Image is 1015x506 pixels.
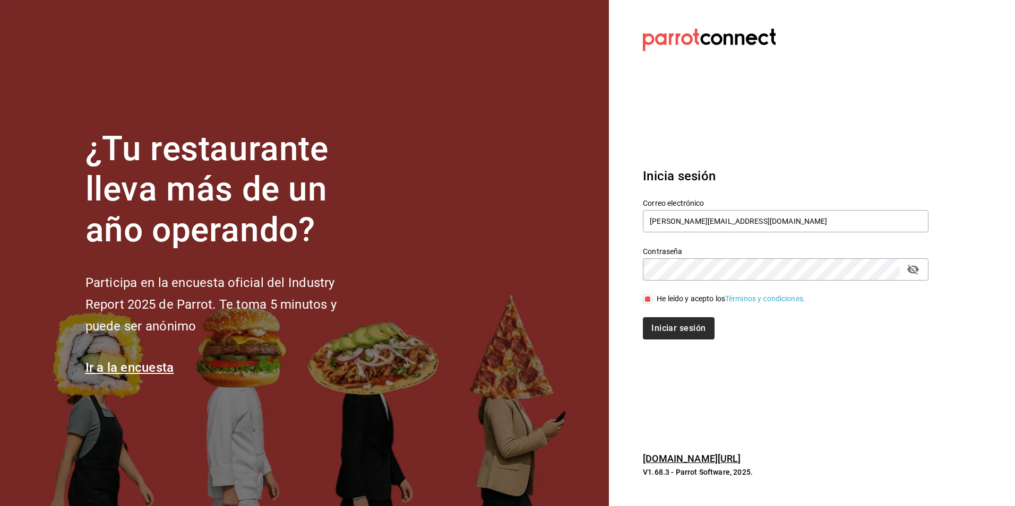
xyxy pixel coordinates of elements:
h2: Participa en la encuesta oficial del Industry Report 2025 de Parrot. Te toma 5 minutos y puede se... [85,272,372,337]
div: He leído y acepto los [657,293,805,304]
button: Iniciar sesión [643,317,714,339]
label: Correo electrónico [643,199,928,206]
h1: ¿Tu restaurante lleva más de un año operando? [85,129,372,251]
h3: Inicia sesión [643,167,928,186]
a: Términos y condiciones. [725,294,805,303]
a: Ir a la encuesta [85,360,174,375]
input: Ingresa tu correo electrónico [643,210,928,232]
label: Contraseña [643,247,928,255]
a: [DOMAIN_NAME][URL] [643,453,741,464]
p: V1.68.3 - Parrot Software, 2025. [643,467,928,477]
button: passwordField [904,260,922,278]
